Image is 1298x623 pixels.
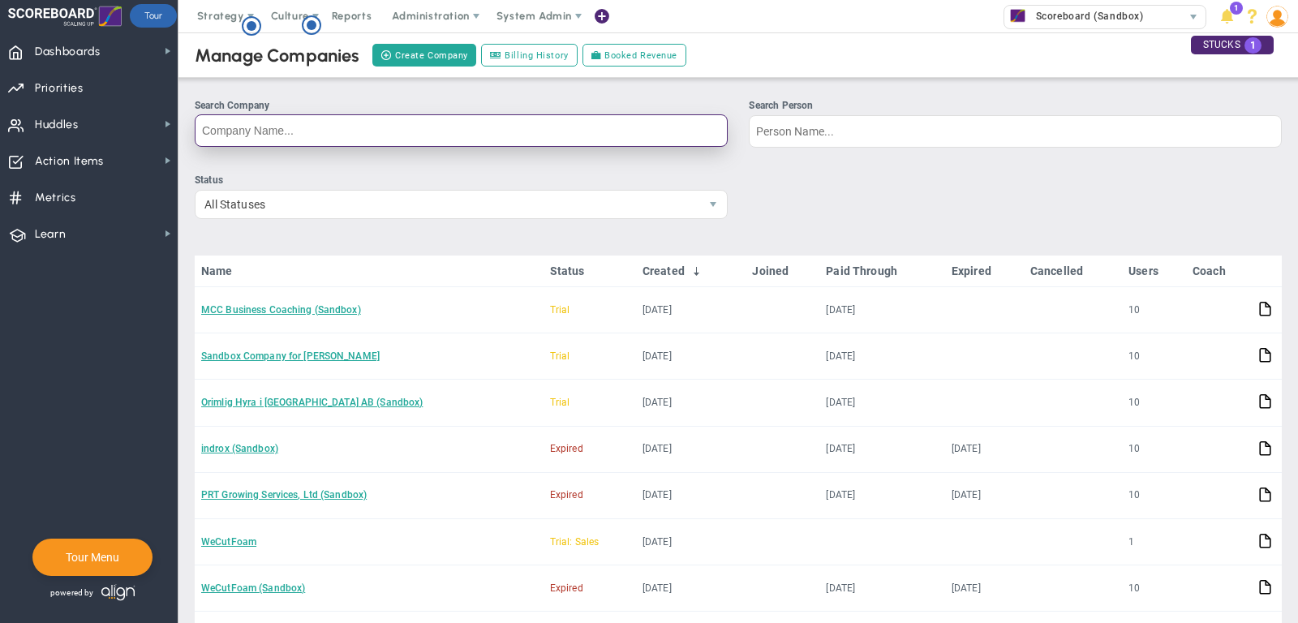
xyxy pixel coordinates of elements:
[550,264,630,277] a: Status
[636,565,746,612] td: [DATE]
[1122,333,1186,380] td: 10
[1128,264,1180,277] a: Users
[1230,2,1243,15] span: 1
[1191,36,1274,54] div: STUCKS
[636,519,746,565] td: [DATE]
[945,565,1024,612] td: [DATE]
[201,264,536,277] a: Name
[819,427,945,473] td: [DATE]
[201,304,361,316] a: MCC Business Coaching (Sandbox)
[636,380,746,426] td: [DATE]
[1122,473,1186,519] td: 10
[1182,6,1206,28] span: select
[752,264,813,277] a: Joined
[643,264,739,277] a: Created
[550,536,600,548] span: Trial: Sales
[550,582,583,594] span: Expired
[749,115,1282,148] input: Search Person
[35,108,79,142] span: Huddles
[945,473,1024,519] td: [DATE]
[1122,287,1186,333] td: 10
[636,333,746,380] td: [DATE]
[819,333,945,380] td: [DATE]
[1266,6,1288,28] img: 193898.Person.photo
[195,173,728,188] div: Status
[201,397,423,408] a: Orimlig Hyra i [GEOGRAPHIC_DATA] AB (Sandbox)
[1030,264,1115,277] a: Cancelled
[945,427,1024,473] td: [DATE]
[749,98,1282,114] div: Search Person
[392,10,469,22] span: Administration
[952,264,1017,277] a: Expired
[35,35,101,69] span: Dashboards
[550,350,570,362] span: Trial
[196,191,699,218] span: All Statuses
[1122,380,1186,426] td: 10
[550,443,583,454] span: Expired
[550,304,570,316] span: Trial
[195,114,728,147] input: Search Company
[819,473,945,519] td: [DATE]
[1193,264,1244,277] a: Coach
[372,44,476,67] button: Create Company
[35,217,66,251] span: Learn
[1244,37,1261,54] span: 1
[819,380,945,426] td: [DATE]
[826,264,938,277] a: Paid Through
[1008,6,1028,26] img: 33625.Company.photo
[1028,6,1144,27] span: Scoreboard (Sandbox)
[699,191,727,218] span: select
[271,10,309,22] span: Culture
[35,181,76,215] span: Metrics
[819,287,945,333] td: [DATE]
[201,443,278,454] a: indrox (Sandbox)
[201,582,305,594] a: WeCutFoam (Sandbox)
[35,144,104,178] span: Action Items
[61,550,124,565] button: Tour Menu
[550,397,570,408] span: Trial
[197,10,244,22] span: Strategy
[1122,519,1186,565] td: 1
[496,10,572,22] span: System Admin
[636,473,746,519] td: [DATE]
[32,580,205,605] div: Powered by Align
[1122,565,1186,612] td: 10
[819,565,945,612] td: [DATE]
[201,350,380,362] a: Sandbox Company for [PERSON_NAME]
[195,98,728,114] div: Search Company
[636,427,746,473] td: [DATE]
[636,287,746,333] td: [DATE]
[35,71,84,105] span: Priorities
[582,44,686,67] a: Booked Revenue
[201,536,256,548] a: WeCutFoam
[195,45,360,67] div: Manage Companies
[1122,427,1186,473] td: 10
[550,489,583,501] span: Expired
[481,44,578,67] a: Billing History
[201,489,367,501] a: PRT Growing Services, Ltd (Sandbox)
